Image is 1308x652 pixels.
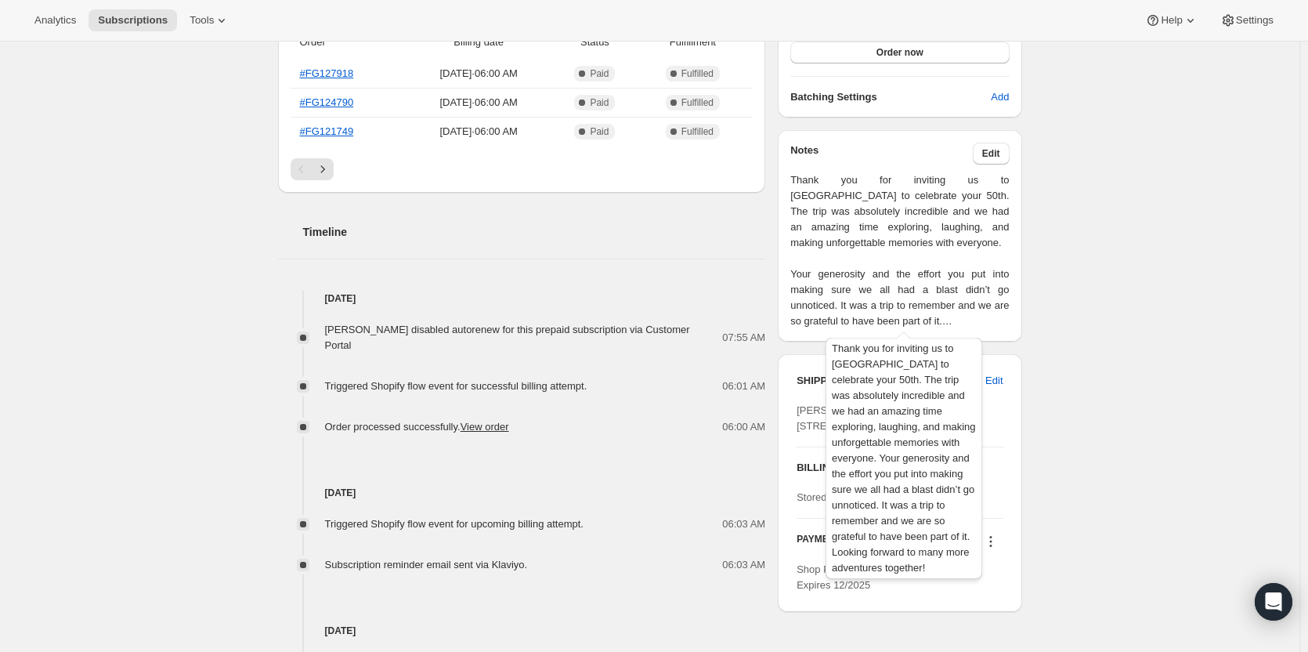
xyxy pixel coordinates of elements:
span: Settings [1236,14,1274,27]
h3: SHIPPING ADDRESS [797,373,985,389]
a: #FG121749 [300,125,354,137]
button: Settings [1211,9,1283,31]
span: Shop Pay ending in 3005 Expires 12/2025 [797,563,910,591]
button: Help [1136,9,1207,31]
span: [PERSON_NAME] disabled autorenew for this prepaid subscription via Customer Portal [325,324,690,351]
h4: [DATE] [278,485,766,501]
h3: PAYMENT METHOD [797,533,884,554]
button: Add [981,85,1018,110]
span: Fulfillment [642,34,744,50]
h6: Batching Settings [790,89,991,105]
span: Paid [590,125,609,138]
span: Analytics [34,14,76,27]
span: Edit [982,147,1000,160]
span: Order now [876,46,923,59]
nav: Pagination [291,158,753,180]
h4: [DATE] [278,291,766,306]
span: Paid [590,67,609,80]
h3: BILLING ADDRESS [797,460,1003,476]
h3: Notes [790,143,973,165]
span: Fulfilled [681,125,714,138]
span: 06:03 AM [722,516,765,532]
h2: Timeline [303,224,766,240]
span: Triggered Shopify flow event for upcoming billing attempt. [325,518,584,530]
span: Subscription reminder email sent via Klaviyo. [325,559,528,570]
th: Order [291,25,405,60]
h4: [DATE] [278,623,766,639]
button: Order now [790,42,1009,63]
span: Help [1161,14,1182,27]
span: Fulfilled [681,67,714,80]
span: [DATE] · 06:00 AM [410,124,547,139]
button: Subscriptions [89,9,177,31]
span: Status [557,34,632,50]
span: 07:55 AM [722,330,765,346]
button: Next [312,158,334,180]
button: Edit [976,368,1012,393]
button: Edit [973,143,1010,165]
span: [DATE] · 06:00 AM [410,95,547,110]
span: [DATE] · 06:00 AM [410,66,547,81]
span: Paid [590,96,609,109]
a: #FG124790 [300,96,354,108]
span: Thank you for inviting us to [GEOGRAPHIC_DATA] to celebrate your 50th. The trip was absolutely in... [790,172,1009,329]
span: Stored in ShopPay [797,491,881,503]
span: Edit [985,373,1003,389]
span: 06:03 AM [722,557,765,573]
a: View order [461,421,509,433]
span: [PERSON_NAME] [STREET_ADDRESS] [797,404,898,432]
span: Fulfilled [681,96,714,109]
span: Tools [190,14,214,27]
span: 06:01 AM [722,379,765,394]
button: Analytics [25,9,85,31]
button: Tools [180,9,239,31]
span: Subscriptions [98,14,168,27]
span: Billing date [410,34,547,50]
div: Open Intercom Messenger [1255,583,1292,621]
span: Order processed successfully. [325,421,509,433]
span: Add [991,89,1009,105]
span: Triggered Shopify flow event for successful billing attempt. [325,380,587,392]
a: #FG127918 [300,67,354,79]
span: 06:00 AM [722,419,765,435]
